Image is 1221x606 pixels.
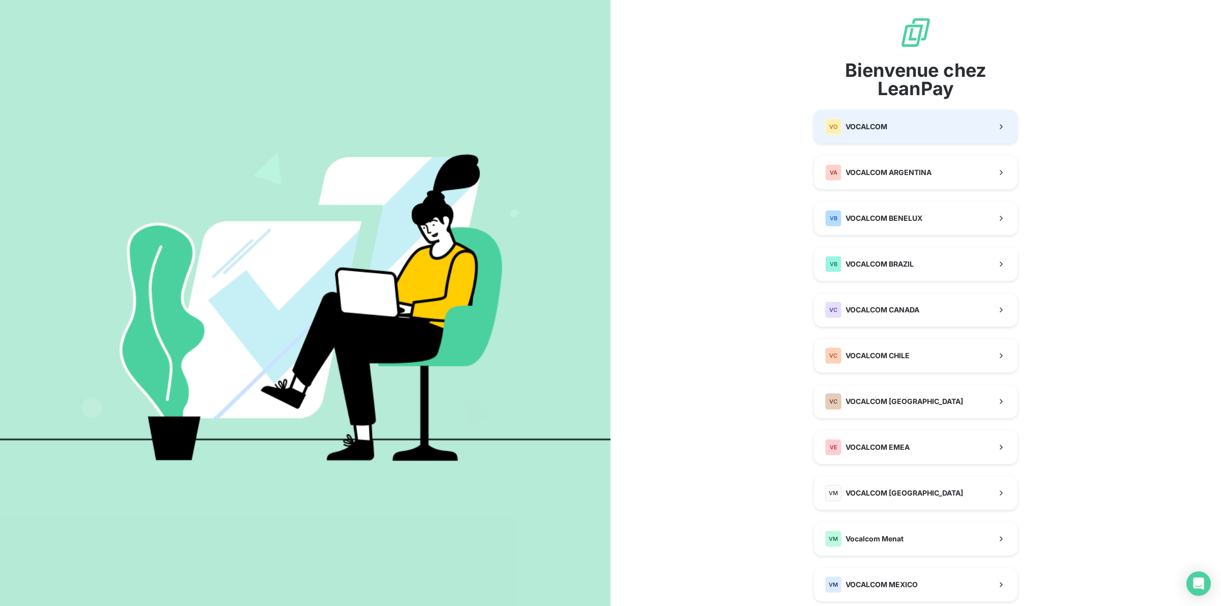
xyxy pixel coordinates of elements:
span: Vocalcom Menat [846,534,904,544]
span: VOCALCOM [GEOGRAPHIC_DATA] [846,488,963,498]
button: VBVOCALCOM BRAZIL [814,247,1018,281]
div: Open Intercom Messenger [1186,571,1211,596]
button: VOVOCALCOM [814,110,1018,143]
button: VCVOCALCOM CANADA [814,293,1018,327]
button: VAVOCALCOM ARGENTINA [814,156,1018,189]
span: Bienvenue chez LeanPay [814,61,1018,98]
div: VC [825,348,841,364]
div: VC [825,302,841,318]
div: VA [825,164,841,181]
div: VC [825,393,841,410]
button: VCVOCALCOM CHILE [814,339,1018,372]
div: VM [825,531,841,547]
span: VOCALCOM BENELUX [846,213,922,223]
span: VOCALCOM [GEOGRAPHIC_DATA] [846,396,963,407]
div: VB [825,256,841,272]
div: VM [825,576,841,593]
span: VOCALCOM [846,122,887,132]
div: VO [825,119,841,135]
button: VMVOCALCOM [GEOGRAPHIC_DATA] [814,476,1018,510]
button: VMVocalcom Menat [814,522,1018,556]
span: VOCALCOM EMEA [846,442,910,452]
span: VOCALCOM CHILE [846,351,910,361]
div: VE [825,439,841,455]
span: VOCALCOM CANADA [846,305,919,315]
span: VOCALCOM BRAZIL [846,259,914,269]
span: VOCALCOM ARGENTINA [846,167,932,178]
button: VEVOCALCOM EMEA [814,430,1018,464]
button: VBVOCALCOM BENELUX [814,201,1018,235]
button: VCVOCALCOM [GEOGRAPHIC_DATA] [814,385,1018,418]
span: VOCALCOM MEXICO [846,580,918,590]
button: VMVOCALCOM MEXICO [814,568,1018,601]
div: VB [825,210,841,226]
img: logo sigle [899,16,932,49]
div: VM [825,485,841,501]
